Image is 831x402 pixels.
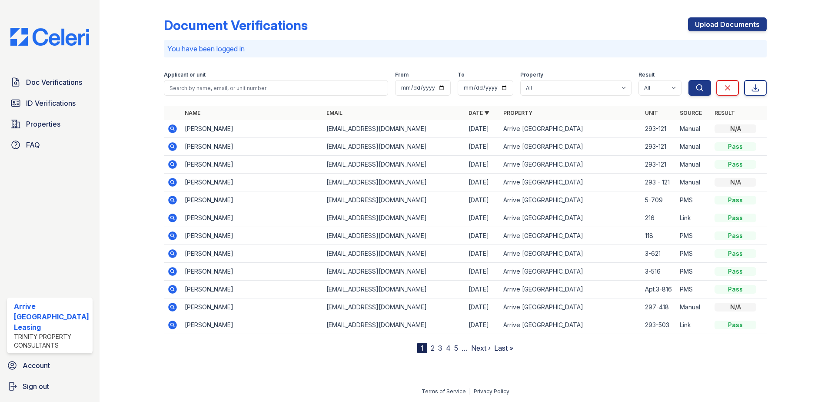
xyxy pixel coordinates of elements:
[642,191,676,209] td: 5-709
[323,227,465,245] td: [EMAIL_ADDRESS][DOMAIN_NAME]
[676,174,711,191] td: Manual
[323,138,465,156] td: [EMAIL_ADDRESS][DOMAIN_NAME]
[680,110,702,116] a: Source
[14,301,89,332] div: Arrive [GEOGRAPHIC_DATA] Leasing
[676,156,711,174] td: Manual
[642,174,676,191] td: 293 - 121
[469,110,489,116] a: Date ▼
[500,174,642,191] td: Arrive [GEOGRAPHIC_DATA]
[7,94,93,112] a: ID Verifications
[715,178,756,187] div: N/A
[500,227,642,245] td: Arrive [GEOGRAPHIC_DATA]
[474,388,509,395] a: Privacy Policy
[181,263,323,281] td: [PERSON_NAME]
[500,281,642,298] td: Arrive [GEOGRAPHIC_DATA]
[3,357,96,374] a: Account
[642,245,676,263] td: 3-621
[676,281,711,298] td: PMS
[164,17,308,33] div: Document Verifications
[181,174,323,191] td: [PERSON_NAME]
[181,245,323,263] td: [PERSON_NAME]
[642,316,676,334] td: 293-503
[500,263,642,281] td: Arrive [GEOGRAPHIC_DATA]
[323,209,465,227] td: [EMAIL_ADDRESS][DOMAIN_NAME]
[323,316,465,334] td: [EMAIL_ADDRESS][DOMAIN_NAME]
[500,316,642,334] td: Arrive [GEOGRAPHIC_DATA]
[503,110,532,116] a: Property
[323,120,465,138] td: [EMAIL_ADDRESS][DOMAIN_NAME]
[465,191,500,209] td: [DATE]
[465,298,500,316] td: [DATE]
[323,156,465,174] td: [EMAIL_ADDRESS][DOMAIN_NAME]
[465,281,500,298] td: [DATE]
[181,120,323,138] td: [PERSON_NAME]
[465,263,500,281] td: [DATE]
[638,71,655,78] label: Result
[181,156,323,174] td: [PERSON_NAME]
[465,245,500,263] td: [DATE]
[500,191,642,209] td: Arrive [GEOGRAPHIC_DATA]
[395,71,409,78] label: From
[465,156,500,174] td: [DATE]
[26,119,60,129] span: Properties
[181,227,323,245] td: [PERSON_NAME]
[500,138,642,156] td: Arrive [GEOGRAPHIC_DATA]
[520,71,543,78] label: Property
[458,71,465,78] label: To
[676,209,711,227] td: Link
[715,267,756,276] div: Pass
[181,298,323,316] td: [PERSON_NAME]
[323,191,465,209] td: [EMAIL_ADDRESS][DOMAIN_NAME]
[3,378,96,395] a: Sign out
[715,231,756,240] div: Pass
[323,263,465,281] td: [EMAIL_ADDRESS][DOMAIN_NAME]
[715,249,756,258] div: Pass
[715,110,735,116] a: Result
[462,343,468,353] span: …
[642,156,676,174] td: 293-121
[323,245,465,263] td: [EMAIL_ADDRESS][DOMAIN_NAME]
[500,209,642,227] td: Arrive [GEOGRAPHIC_DATA]
[7,136,93,154] a: FAQ
[181,281,323,298] td: [PERSON_NAME]
[715,285,756,294] div: Pass
[323,281,465,298] td: [EMAIL_ADDRESS][DOMAIN_NAME]
[676,138,711,156] td: Manual
[676,298,711,316] td: Manual
[465,316,500,334] td: [DATE]
[642,281,676,298] td: Apt.3-816
[688,17,767,31] a: Upload Documents
[181,316,323,334] td: [PERSON_NAME]
[7,74,93,91] a: Doc Verifications
[3,28,96,46] img: CE_Logo_Blue-a8612792a0a2168367f1c8372b55b34899dd931a85d93a1a3d3e32e68fde9ad4.png
[326,110,342,116] a: Email
[676,263,711,281] td: PMS
[715,196,756,204] div: Pass
[417,343,427,353] div: 1
[676,245,711,263] td: PMS
[26,77,82,87] span: Doc Verifications
[181,191,323,209] td: [PERSON_NAME]
[500,298,642,316] td: Arrive [GEOGRAPHIC_DATA]
[323,298,465,316] td: [EMAIL_ADDRESS][DOMAIN_NAME]
[167,44,764,54] p: You have been logged in
[676,120,711,138] td: Manual
[454,344,458,352] a: 5
[431,344,435,352] a: 2
[642,227,676,245] td: 118
[645,110,658,116] a: Unit
[465,174,500,191] td: [DATE]
[715,142,756,151] div: Pass
[164,71,206,78] label: Applicant or unit
[465,209,500,227] td: [DATE]
[715,303,756,312] div: N/A
[23,360,50,371] span: Account
[181,138,323,156] td: [PERSON_NAME]
[323,174,465,191] td: [EMAIL_ADDRESS][DOMAIN_NAME]
[642,120,676,138] td: 293-121
[715,321,756,329] div: Pass
[715,160,756,169] div: Pass
[676,316,711,334] td: Link
[446,344,451,352] a: 4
